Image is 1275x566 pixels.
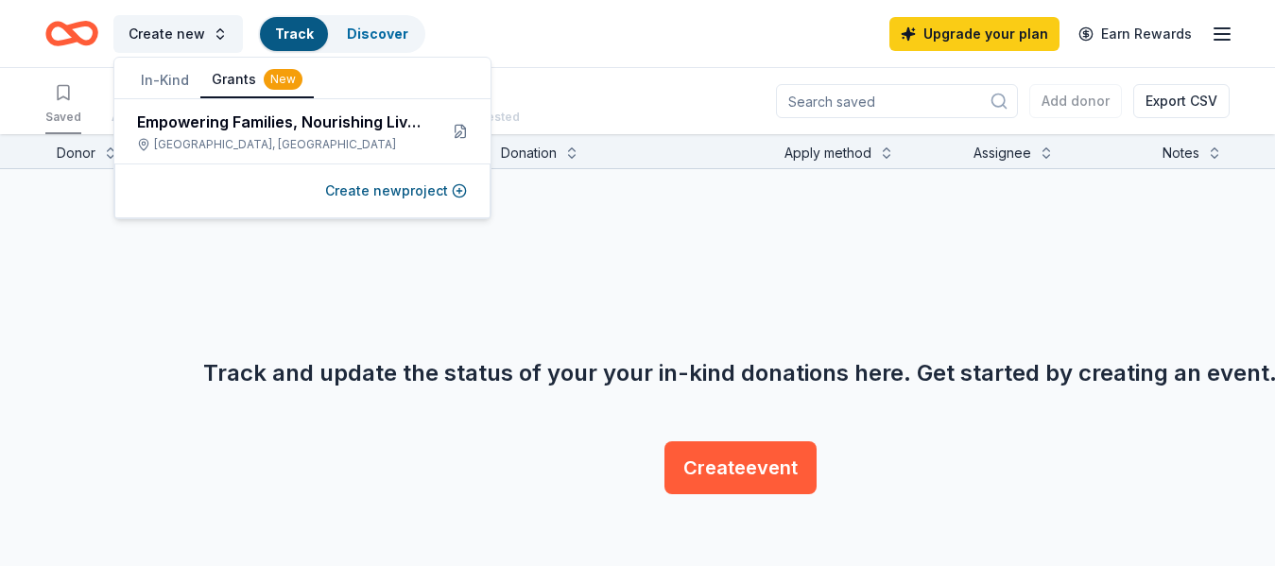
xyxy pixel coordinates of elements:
[1133,84,1230,118] button: Export CSV
[784,142,871,164] div: Apply method
[889,17,1060,51] a: Upgrade your plan
[137,111,422,133] div: Empowering Families, Nourishing Lives
[264,69,302,90] div: New
[200,62,314,98] button: Grants
[113,15,243,53] button: Create new
[137,137,422,152] div: [GEOGRAPHIC_DATA], [GEOGRAPHIC_DATA]
[325,180,467,202] button: Create newproject
[1163,142,1199,164] div: Notes
[973,142,1031,164] div: Assignee
[776,84,1018,118] input: Search saved
[664,441,817,494] button: Createevent
[45,11,98,56] a: Home
[258,15,425,53] button: TrackDiscover
[275,26,313,42] a: Track
[129,23,205,45] span: Create new
[57,142,95,164] div: Donor
[347,26,408,42] a: Discover
[501,142,557,164] div: Donation
[129,63,200,97] button: In-Kind
[1067,17,1203,51] a: Earn Rewards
